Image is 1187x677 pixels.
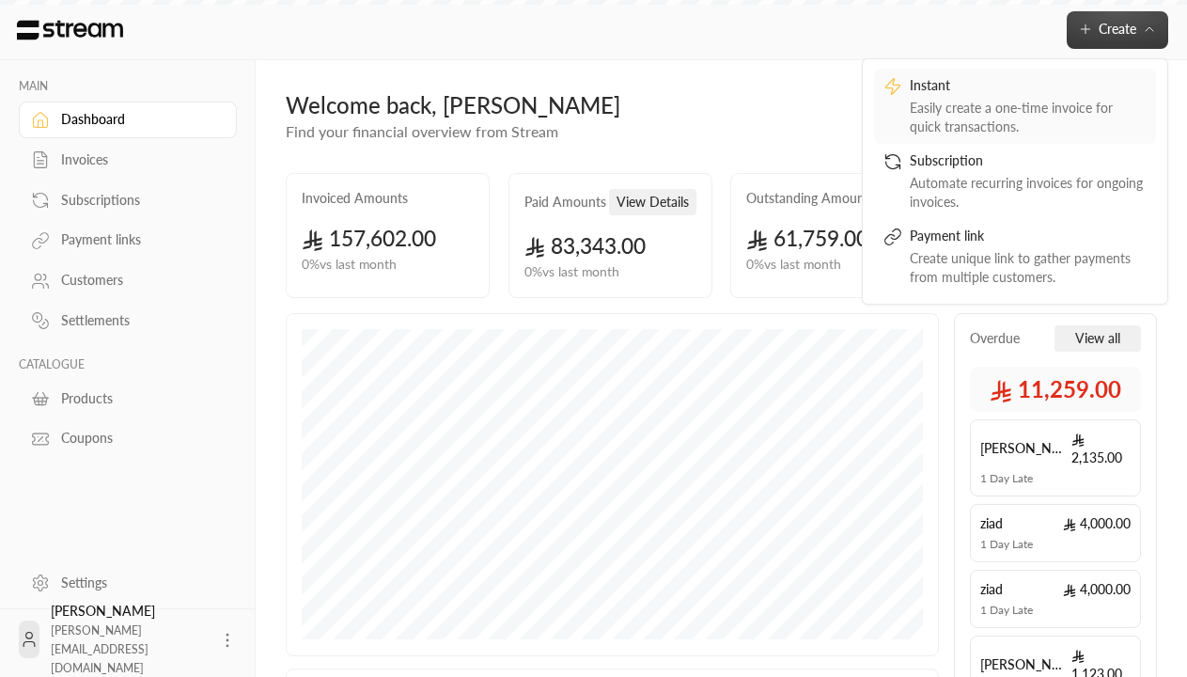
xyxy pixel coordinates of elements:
div: Settlements [61,311,213,330]
a: Settlements [19,303,237,339]
a: Subscriptions [19,181,237,218]
div: Settings [61,574,213,592]
h2: Paid Amounts [524,193,606,212]
span: 0 % vs last month [302,255,397,275]
span: 4,000.00 [1063,580,1131,599]
span: 61,759.00 [746,226,868,251]
a: SubscriptionAutomate recurring invoices for ongoing invoices. [874,144,1156,219]
span: [PERSON_NAME] [980,439,1071,458]
div: [PERSON_NAME] [51,602,207,677]
a: [PERSON_NAME] 2,135.001 Day Late [970,419,1141,496]
span: 11,259.00 [990,374,1121,404]
span: Overdue [970,329,1020,348]
span: 2,135.00 [1071,430,1131,467]
div: Subscriptions [61,191,213,210]
a: Coupons [19,420,237,457]
span: Create [1099,21,1136,37]
div: Subscription [910,151,1147,174]
p: MAIN [19,79,237,94]
div: Automate recurring invoices for ongoing invoices. [910,174,1147,212]
span: 1 Day Late [980,537,1033,552]
a: Products [19,380,237,417]
div: Easily create a one-time invoice for quick transactions. [910,99,1147,136]
span: 157,602.00 [302,226,436,251]
a: Settings [19,564,237,601]
div: Dashboard [61,110,213,129]
a: Invoices [19,142,237,179]
a: InstantEasily create a one-time invoice for quick transactions. [874,69,1156,144]
button: View Details [609,189,696,215]
a: ziad 4,000.001 Day Late [970,504,1141,562]
button: View all [1054,325,1141,352]
a: Dashboard [19,102,237,138]
a: Payment linkCreate unique link to gather payments from multiple customers. [874,219,1156,294]
div: Payment link [910,227,1147,249]
span: [PERSON_NAME] [980,655,1071,674]
div: Create unique link to gather payments from multiple customers. [910,249,1147,287]
p: CATALOGUE [19,357,237,372]
a: ziad 4,000.001 Day Late [970,570,1141,628]
h2: Outstanding Amounts [746,189,875,208]
div: Instant [910,76,1147,99]
span: Find your financial overview from Stream [286,122,558,140]
a: Customers [19,262,237,299]
button: Create [1067,11,1168,49]
span: 83,343.00 [524,233,647,259]
span: 0 % vs last month [746,255,841,275]
span: ziad [980,580,1003,599]
div: Products [61,389,213,408]
a: Payment links [19,222,237,259]
div: Coupons [61,429,213,448]
span: [PERSON_NAME][EMAIL_ADDRESS][DOMAIN_NAME] [51,623,148,675]
div: Payment links [61,230,213,249]
h2: Invoiced Amounts [302,189,408,208]
span: ziad [980,514,1003,533]
div: Welcome back, [PERSON_NAME] [286,90,1002,120]
div: Invoices [61,150,213,169]
img: Logo [15,20,125,40]
span: 1 Day Late [980,471,1033,486]
div: Customers [61,271,213,290]
span: 1 Day Late [980,603,1033,618]
span: 4,000.00 [1063,514,1131,533]
span: 0 % vs last month [524,262,619,282]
